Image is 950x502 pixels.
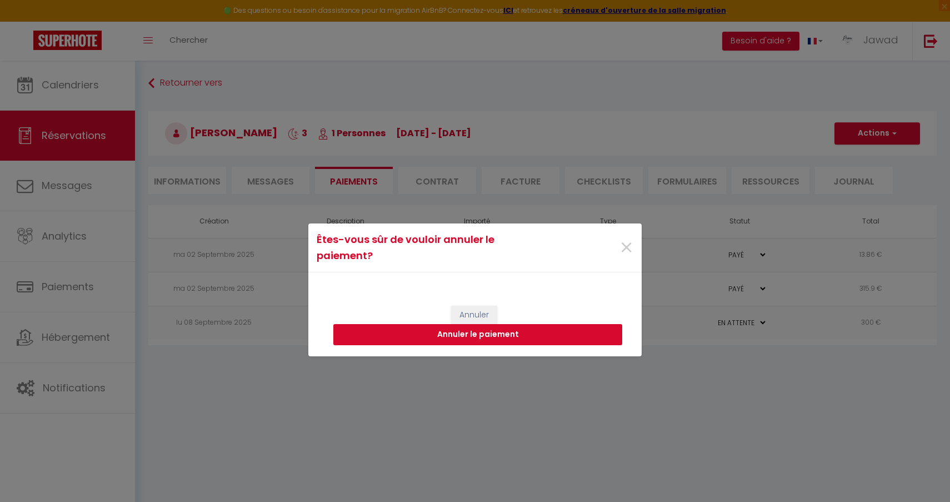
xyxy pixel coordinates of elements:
[333,324,622,345] button: Annuler le paiement
[317,232,523,264] h4: Êtes-vous sûr de vouloir annuler le paiement?
[451,306,497,325] button: Annuler
[9,4,42,38] button: Ouvrir le widget de chat LiveChat
[619,236,633,260] button: Close
[619,231,633,265] span: ×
